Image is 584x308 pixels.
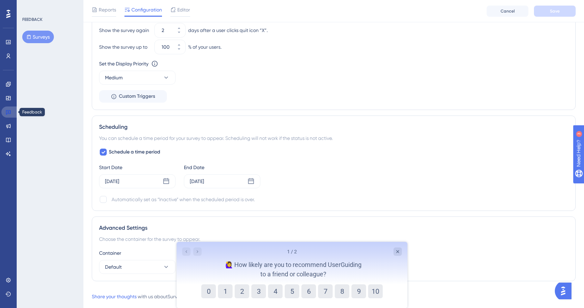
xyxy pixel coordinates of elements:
span: Save [550,8,560,14]
span: Default [105,263,122,271]
span: Cancel [501,8,515,14]
div: FEEDBACK [22,17,42,22]
button: Medium [99,71,176,85]
div: Container [99,249,568,257]
button: Surveys [22,31,54,43]
div: Advanced Settings [99,224,568,232]
span: Custom Triggers [119,92,155,101]
div: Scheduling [99,123,568,131]
button: Default [99,260,176,274]
div: You can schedule a time period for your survey to appear. Scheduling will not work if the status ... [99,134,568,142]
div: % of your users. [188,43,221,51]
span: Medium [105,73,123,82]
div: Choose the container for the survey to appear. [99,235,568,243]
div: Automatically set as “Inactive” when the scheduled period is over. [112,195,255,204]
div: [DATE] [190,177,204,185]
div: days after a user clicks quit icon “X”. [188,26,268,34]
div: End Date [184,163,260,172]
span: Need Help? [16,2,43,10]
div: [DATE] [105,177,119,185]
span: Editor [177,6,190,14]
div: Show the survey up to [99,43,152,51]
button: Custom Triggers [99,90,167,103]
div: Set the Display Priority [99,60,148,68]
div: Start Date [99,163,176,172]
span: Configuration [131,6,162,14]
iframe: UserGuiding Survey [177,242,407,308]
span: Reports [99,6,116,14]
div: Show the survey again [99,26,152,34]
button: Cancel [487,6,528,17]
iframe: UserGuiding AI Assistant Launcher [555,281,576,301]
span: Schedule a time period [109,148,160,156]
button: Save [534,6,576,17]
a: Share your thoughts [92,294,137,299]
div: 3 [48,3,50,9]
div: with us about Survey . [92,292,183,301]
